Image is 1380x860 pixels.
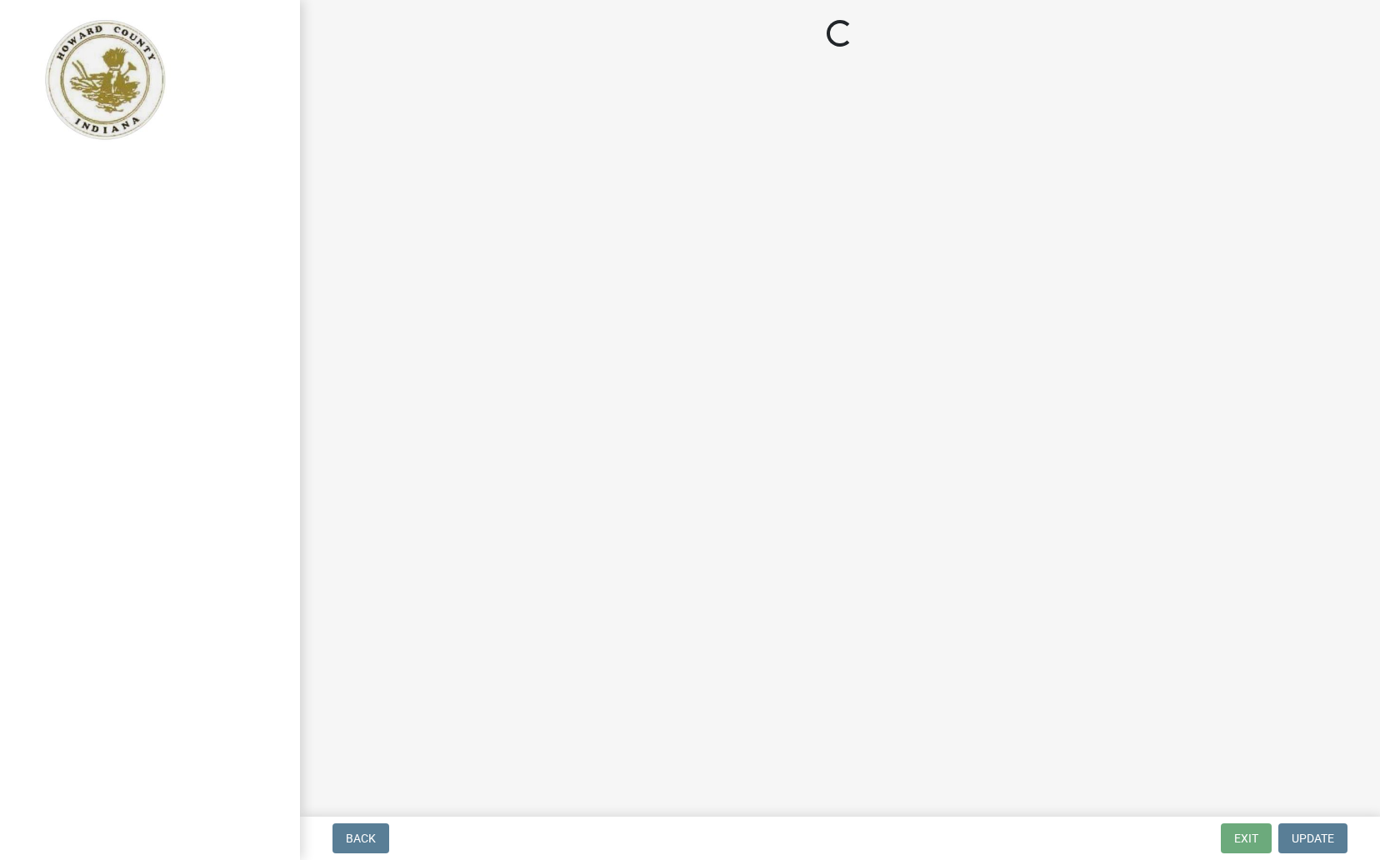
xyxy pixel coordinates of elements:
span: Back [346,832,376,845]
button: Exit [1221,823,1272,853]
button: Update [1278,823,1347,853]
img: Howard County, Indiana [33,17,176,142]
button: Back [332,823,389,853]
span: Update [1292,832,1334,845]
